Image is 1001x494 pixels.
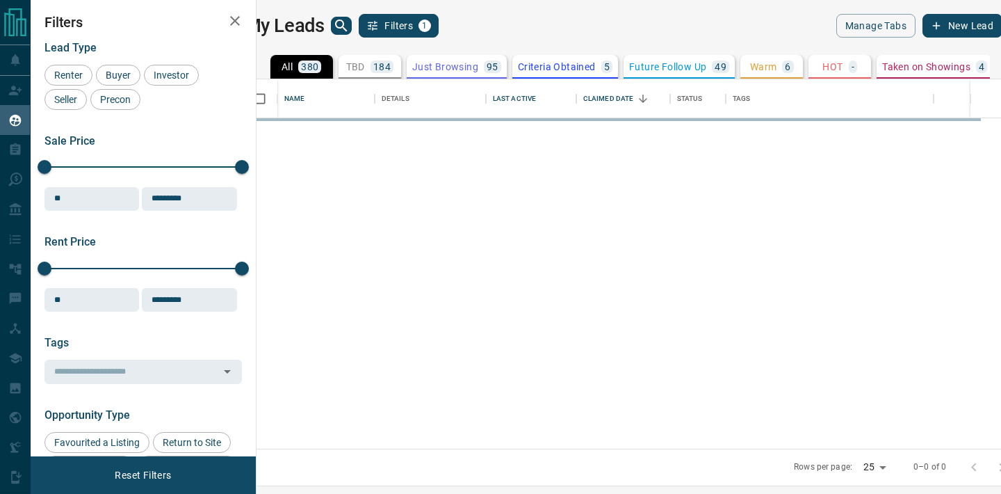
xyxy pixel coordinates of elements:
div: Details [382,79,409,118]
p: 49 [715,62,726,72]
div: Favourited a Listing [44,432,149,453]
p: 95 [487,62,498,72]
button: Sort [633,89,653,109]
span: Rent Price [44,235,96,248]
p: 5 [604,62,610,72]
button: Filters1 [359,14,439,38]
p: TBD [346,62,365,72]
p: Future Follow Up [629,62,706,72]
p: All [282,62,293,72]
span: Tags [44,336,69,349]
div: Details [375,79,486,118]
div: Buyer [96,65,140,86]
span: Seller [49,94,82,105]
p: Taken on Showings [882,62,970,72]
div: Precon [90,89,140,110]
p: 0–0 of 0 [913,461,946,473]
p: Criteria Obtained [518,62,596,72]
div: 25 [858,457,891,477]
h1: My Leads [245,15,325,37]
p: HOT [822,62,843,72]
span: Opportunity Type [44,408,130,422]
p: Rows per page: [794,461,852,473]
div: Name [277,79,375,118]
div: Return to Site [153,432,231,453]
span: Renter [49,70,88,81]
div: Claimed Date [576,79,670,118]
div: Last Active [493,79,536,118]
div: Name [284,79,305,118]
button: Manage Tabs [836,14,915,38]
p: 184 [373,62,391,72]
p: 6 [785,62,790,72]
span: Lead Type [44,41,97,54]
span: Return to Site [158,437,226,448]
p: Just Browsing [412,62,478,72]
h2: Filters [44,14,242,31]
button: search button [331,17,352,35]
div: Last Active [486,79,576,118]
div: Renter [44,65,92,86]
div: Claimed Date [583,79,634,118]
div: Investor [144,65,199,86]
p: Warm [750,62,777,72]
span: Investor [149,70,194,81]
span: Sale Price [44,134,95,148]
p: 4 [979,62,984,72]
span: Favourited a Listing [49,437,145,448]
p: 380 [301,62,318,72]
p: - [852,62,854,72]
button: Reset Filters [106,463,180,487]
div: Tags [726,79,934,118]
div: Tags [733,79,751,118]
span: Precon [95,94,136,105]
div: Seller [44,89,87,110]
span: 1 [420,21,430,31]
div: Status [677,79,703,118]
div: Status [670,79,726,118]
span: Buyer [101,70,136,81]
button: Open [218,362,237,381]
